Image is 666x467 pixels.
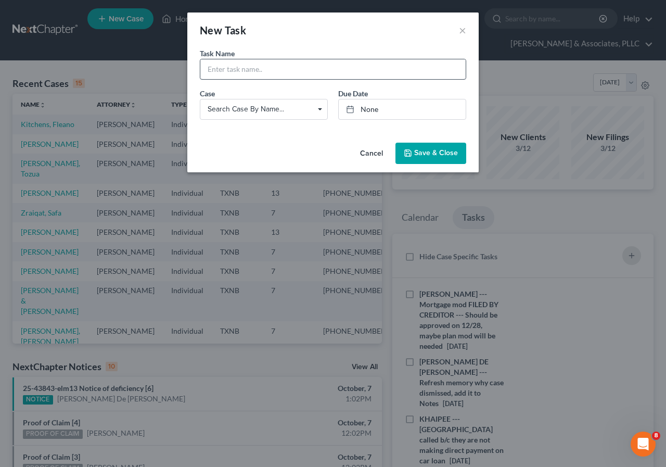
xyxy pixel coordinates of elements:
[652,432,660,440] span: 8
[225,24,247,36] span: Task
[338,88,368,99] label: Due Date
[200,99,328,120] span: Select box activate
[200,88,215,99] label: Case
[208,104,320,115] span: Search case by name...
[200,49,235,58] span: Task Name
[459,24,466,36] button: ×
[414,149,458,158] span: Save & Close
[352,144,391,165] button: Cancel
[395,143,466,165] button: Save & Close
[200,24,222,36] span: New
[339,99,466,119] a: None
[200,59,466,79] input: Enter task name..
[631,432,656,457] iframe: Intercom live chat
